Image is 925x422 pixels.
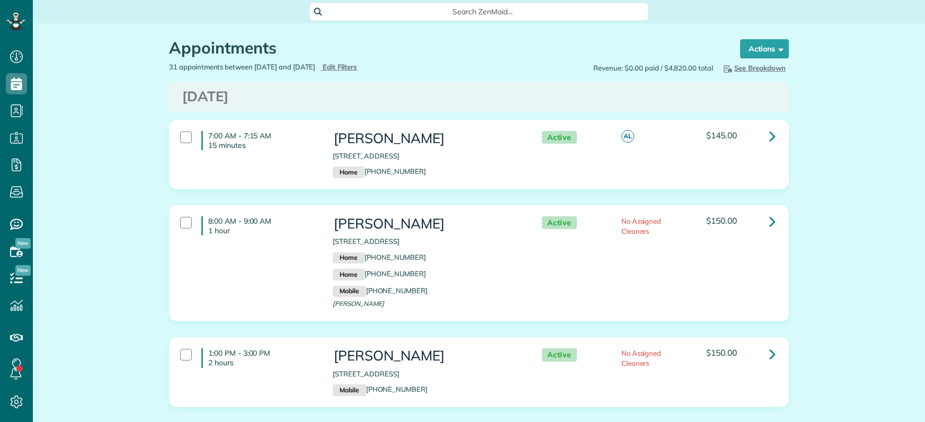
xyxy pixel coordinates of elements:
[333,253,426,261] a: Home[PHONE_NUMBER]
[323,63,357,71] span: Edit Filters
[621,130,634,143] span: AL
[161,62,479,72] div: 31 appointments between [DATE] and [DATE]
[333,300,384,307] span: [PERSON_NAME]
[333,131,520,146] h3: [PERSON_NAME]
[542,348,577,362] span: Active
[718,62,789,74] button: See Breakdown
[201,216,317,235] h4: 8:00 AM - 9:00 AM
[333,348,520,364] h3: [PERSON_NAME]
[706,130,737,140] span: $145.00
[333,167,426,175] a: Home[PHONE_NUMBER]
[333,286,366,297] small: Mobile
[542,216,577,230] span: Active
[182,89,776,104] h3: [DATE]
[593,63,713,73] span: Revenue: $0.00 paid / $4,820.00 total
[333,151,520,161] p: [STREET_ADDRESS]
[621,217,662,235] span: No Assigned Cleaners
[621,349,662,367] span: No Assigned Cleaners
[15,265,31,276] span: New
[333,236,520,247] p: [STREET_ADDRESS]
[333,384,366,396] small: Mobile
[333,269,426,278] a: Home[PHONE_NUMBER]
[169,39,720,57] h1: Appointments
[333,369,520,379] p: [STREET_ADDRESS]
[542,131,577,144] span: Active
[201,131,317,150] h4: 7:00 AM - 7:15 AM
[201,348,317,367] h4: 1:00 PM - 3:00 PM
[15,238,31,249] span: New
[321,63,357,71] a: Edit Filters
[333,252,364,264] small: Home
[722,64,786,72] span: See Breakdown
[333,385,428,393] a: Mobile[PHONE_NUMBER]
[706,215,737,226] span: $150.00
[333,216,520,232] h3: [PERSON_NAME]
[208,140,317,150] p: 15 minutes
[740,39,789,58] button: Actions
[706,347,737,358] span: $150.00
[333,269,364,280] small: Home
[333,286,428,295] a: Mobile[PHONE_NUMBER]
[208,358,317,367] p: 2 hours
[208,226,317,235] p: 1 hour
[333,166,364,178] small: Home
